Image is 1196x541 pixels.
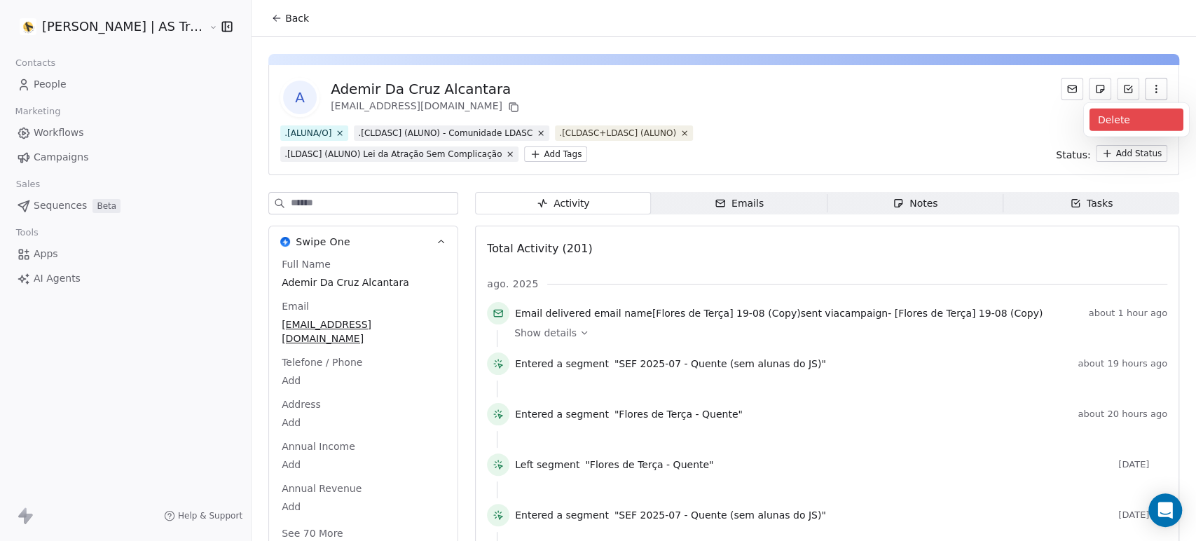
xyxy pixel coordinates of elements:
span: Email [279,299,312,313]
div: .[LDASC] (ALUNO) Lei da Atração Sem Complicação [284,148,502,160]
div: .[ALUNA/O] [284,127,331,139]
span: Ademir Da Cruz Alcantara [282,275,445,289]
span: Workflows [34,125,84,140]
span: Sequences [34,198,87,213]
span: "Flores de Terça - Quente" [585,458,713,472]
span: Add [282,374,445,388]
span: [PERSON_NAME] | AS Treinamentos [42,18,205,36]
a: Workflows [11,121,240,144]
span: Add [282,458,445,472]
span: Sales [10,174,46,195]
span: Left segment [515,458,579,472]
span: Beta [92,199,121,213]
span: Entered a segment [515,407,609,421]
span: [Flores de Terça] 19-08 (Copy) [652,308,801,319]
span: "Flores de Terça - Quente" [614,407,743,421]
button: Add Tags [524,146,587,162]
span: Entered a segment [515,508,609,522]
a: Show details [514,326,1157,340]
span: Address [279,397,324,411]
img: Swipe One [280,237,290,247]
span: Show details [514,326,577,340]
span: Marketing [9,101,67,122]
button: Swipe OneSwipe One [269,226,458,257]
span: Total Activity (201) [487,242,592,255]
div: Tasks [1070,196,1113,211]
div: Notes [893,196,937,211]
button: Add Status [1096,145,1167,162]
span: ago. 2025 [487,277,538,291]
span: email name sent via campaign - [515,306,1043,320]
span: Add [282,500,445,514]
a: AI Agents [11,267,240,290]
a: SequencesBeta [11,194,240,217]
a: Help & Support [164,510,242,521]
span: Back [285,11,309,25]
button: [PERSON_NAME] | AS Treinamentos [17,15,199,39]
span: Swipe One [296,235,350,249]
a: Campaigns [11,146,240,169]
span: Apps [34,247,58,261]
span: about 1 hour ago [1088,308,1167,319]
div: .[CLDASC] (ALUNO) - Comunidade LDASC [358,127,532,139]
span: Annual Revenue [279,481,364,495]
img: Logo%202022%20quad.jpg [20,18,36,35]
div: .[CLDASC+LDASC] (ALUNO) [559,127,676,139]
span: Status: [1056,148,1090,162]
span: about 20 hours ago [1078,409,1167,420]
span: Contacts [9,53,62,74]
span: "SEF 2025-07 - Quente (sem alunas do JS)" [614,508,826,522]
div: Open Intercom Messenger [1148,493,1182,527]
a: Apps [11,242,240,266]
div: Emails [715,196,764,211]
span: Tools [10,222,44,243]
span: Full Name [279,257,334,271]
span: Add [282,416,445,430]
span: A [283,81,317,114]
span: Telefone / Phone [279,355,365,369]
div: Ademir Da Cruz Alcantara [331,79,522,99]
button: Back [263,6,317,31]
span: [DATE] [1118,459,1167,470]
span: Annual Income [279,439,358,453]
span: People [34,77,67,92]
span: [EMAIL_ADDRESS][DOMAIN_NAME] [282,317,445,345]
span: "SEF 2025-07 - Quente (sem alunas do JS)" [614,357,826,371]
div: Delete [1090,109,1183,131]
span: [Flores de Terça] 19-08 (Copy) [894,308,1043,319]
div: [EMAIL_ADDRESS][DOMAIN_NAME] [331,99,522,116]
span: Entered a segment [515,357,609,371]
span: Help & Support [178,510,242,521]
span: Email delivered [515,308,591,319]
a: People [11,73,240,96]
span: AI Agents [34,271,81,286]
span: [DATE] [1118,509,1167,521]
span: about 19 hours ago [1078,358,1167,369]
span: Campaigns [34,150,88,165]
